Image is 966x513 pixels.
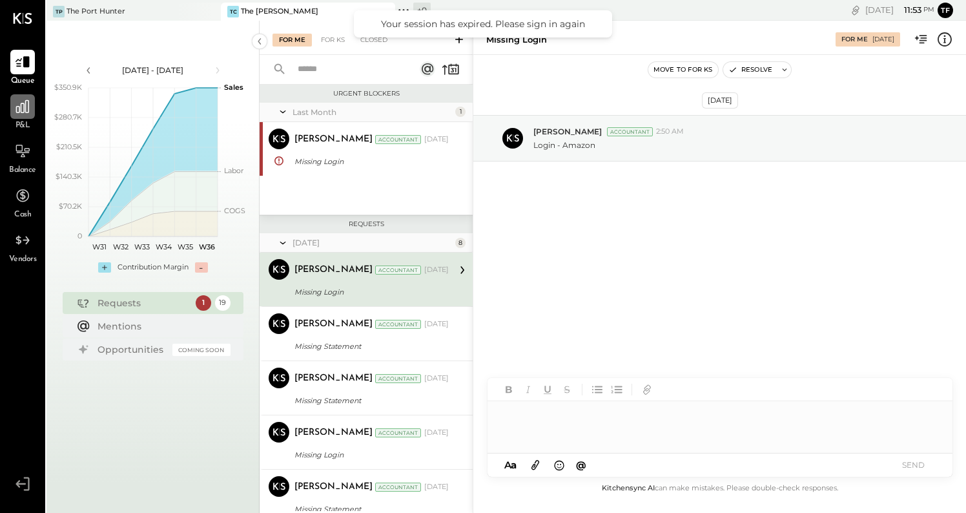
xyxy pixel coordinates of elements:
[424,265,449,275] div: [DATE]
[118,262,189,273] div: Contribution Margin
[98,320,224,333] div: Mentions
[648,62,718,78] button: Move to for ks
[865,4,934,16] div: [DATE]
[98,262,111,273] div: +
[53,6,65,17] div: TP
[294,448,445,461] div: Missing Login
[9,254,37,266] span: Vendors
[134,242,150,251] text: W33
[455,107,466,117] div: 1
[576,459,586,471] span: @
[572,457,590,473] button: @
[375,320,421,329] div: Accountant
[266,220,466,229] div: Requests
[156,242,172,251] text: W34
[56,142,82,151] text: $210.5K
[938,3,953,18] button: tf
[215,295,231,311] div: 19
[607,127,653,136] div: Accountant
[872,35,894,44] div: [DATE]
[367,18,599,30] div: Your session has expired. Please sign in again
[375,483,421,492] div: Accountant
[511,459,517,471] span: a
[294,286,445,298] div: Missing Login
[14,209,31,221] span: Cash
[375,374,421,383] div: Accountant
[294,426,373,439] div: [PERSON_NAME]
[59,202,82,211] text: $70.2K
[294,318,373,331] div: [PERSON_NAME]
[92,242,106,251] text: W31
[413,3,431,17] div: + 0
[272,34,312,47] div: For Me
[559,381,575,398] button: Strikethrough
[923,5,934,14] span: pm
[841,35,868,44] div: For Me
[314,34,351,47] div: For KS
[424,428,449,438] div: [DATE]
[424,482,449,492] div: [DATE]
[1,139,45,176] a: Balance
[294,133,373,146] div: [PERSON_NAME]
[227,6,239,17] div: TC
[196,295,211,311] div: 1
[639,381,655,398] button: Add URL
[424,319,449,330] div: [DATE]
[424,373,449,384] div: [DATE]
[520,381,537,398] button: Italic
[539,381,556,398] button: Underline
[702,92,738,109] div: [DATE]
[354,34,394,47] div: Closed
[98,343,166,356] div: Opportunities
[113,242,128,251] text: W32
[1,228,45,266] a: Vendors
[241,6,318,17] div: The [PERSON_NAME]
[723,62,777,78] button: Resolve
[1,50,45,87] a: Queue
[56,172,82,181] text: $140.3K
[172,344,231,356] div: Coming Soon
[500,381,517,398] button: Bold
[1,183,45,221] a: Cash
[888,456,940,474] button: SEND
[455,238,466,248] div: 8
[224,206,245,215] text: COGS
[67,6,125,17] div: The Port Hunter
[178,242,193,251] text: W35
[486,34,547,46] div: Missing Login
[98,65,208,76] div: [DATE] - [DATE]
[533,140,595,151] p: Login - Amazon
[294,481,373,494] div: [PERSON_NAME]
[9,165,36,176] span: Balance
[294,155,445,168] div: Missing Login
[375,135,421,144] div: Accountant
[54,83,82,92] text: $350.9K
[294,340,445,353] div: Missing Statement
[500,458,521,472] button: Aa
[198,242,214,251] text: W36
[294,264,373,277] div: [PERSON_NAME]
[849,3,862,17] div: copy link
[589,381,606,398] button: Unordered List
[293,107,452,118] div: Last Month
[15,120,30,132] span: P&L
[375,428,421,437] div: Accountant
[896,4,921,16] span: 11 : 53
[11,76,35,87] span: Queue
[533,126,602,137] span: [PERSON_NAME]
[424,134,449,145] div: [DATE]
[77,231,82,240] text: 0
[54,112,82,121] text: $280.7K
[224,83,243,92] text: Sales
[656,127,684,137] span: 2:50 AM
[266,89,466,98] div: Urgent Blockers
[224,166,243,175] text: Labor
[294,372,373,385] div: [PERSON_NAME]
[195,262,208,273] div: -
[375,266,421,275] div: Accountant
[98,297,189,309] div: Requests
[293,237,452,248] div: [DATE]
[608,381,625,398] button: Ordered List
[1,94,45,132] a: P&L
[294,394,445,407] div: Missing Statement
